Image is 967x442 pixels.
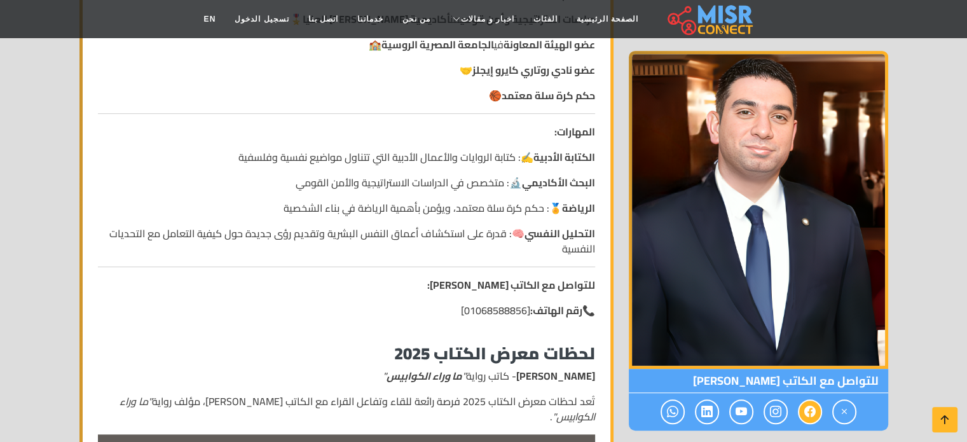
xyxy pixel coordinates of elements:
[516,366,595,385] strong: [PERSON_NAME]
[98,394,595,424] p: تُعد لحظات معرض الكتاب 2025 فرصة رائعة للقاء وتفاعل القراء مع الكاتب [PERSON_NAME]، مؤلف رواية .
[98,62,595,78] p: 🤝
[195,7,226,31] a: EN
[98,149,595,165] p: ✍️: كتابة الروايات والأعمال الأدبية التي تتناول مواضيع نفسية وفلسفية
[348,7,393,31] a: خدماتنا
[387,366,462,385] strong: ما وراء الكوابيس
[383,366,466,385] em: " "
[98,303,595,333] p: 📞 [01068588856]
[629,369,888,393] span: للتواصل مع الكاتب [PERSON_NAME]
[98,37,595,52] p: في 🏫
[225,7,298,31] a: تسجيل الدخول
[427,275,595,294] strong: للتواصل مع الكاتب [PERSON_NAME]:
[381,35,494,54] strong: الجامعة المصرية الروسية
[393,7,440,31] a: من نحن
[524,7,567,31] a: الفئات
[120,392,595,426] em: "ما وراء الكوابيس"
[98,88,595,103] p: 🏀
[554,122,595,141] strong: المهارات:
[504,35,595,54] strong: عضو الهيئة المعاونة
[98,368,595,383] p: - كاتب رواية
[629,51,888,369] img: الكاتب محمد الرشيدي
[522,173,595,192] strong: البحث الأكاديمي
[461,13,514,25] span: اخبار و مقالات
[530,301,582,320] strong: رقم الهاتف:
[668,3,753,35] img: main.misr_connect
[440,7,524,31] a: اخبار و مقالات
[567,7,648,31] a: الصفحة الرئيسية
[394,338,595,369] strong: لحظات معرض الكتاب 2025
[525,224,595,243] strong: التحليل النفسي
[299,7,348,31] a: اتصل بنا
[562,198,595,218] strong: الرياضة
[98,200,595,216] p: 🏅: حكم كرة سلة معتمد، ويؤمن بأهمية الرياضة في بناء الشخصية
[472,60,595,79] strong: عضو نادي روتاري كايرو إيجلز
[533,148,595,167] strong: الكتابة الأدبية
[98,226,595,256] p: 🧠: قدرة على استكشاف أعماق النفس البشرية وتقديم رؤى جديدة حول كيفية التعامل مع التحديات النفسية
[98,175,595,190] p: 🔬: متخصص في الدراسات الاستراتيجية والأمن القومي
[502,86,595,105] strong: حكم كرة سلة معتمد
